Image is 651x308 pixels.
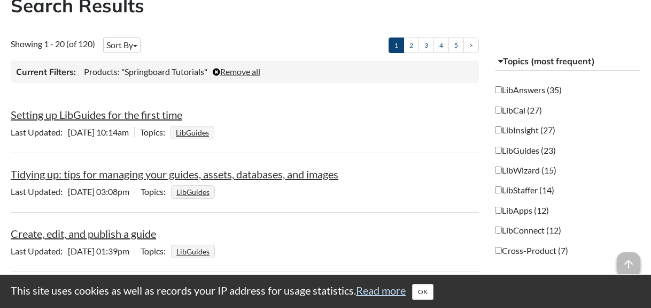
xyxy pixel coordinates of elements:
[495,207,502,214] input: LibApps (12)
[11,127,134,137] span: [DATE] 10:14am
[140,127,170,137] span: Topics
[356,284,406,297] a: Read more
[495,147,502,154] input: LibGuides (23)
[11,168,338,181] a: Tidying up: tips for managing your guides, assets, databases, and images
[495,245,568,257] label: Cross-Product (7)
[389,37,479,53] ul: Pagination of search results
[495,52,640,71] button: Topics (most frequent)
[121,66,207,77] span: "Springboard Tutorials"
[495,145,556,156] label: LibGuides (23)
[175,244,211,259] a: LibGuides
[171,186,218,197] ul: Topics
[495,107,502,114] input: LibCal (27)
[141,246,171,256] span: Topics
[11,246,68,256] span: Last Updated
[495,186,502,193] input: LibStaffer (14)
[495,247,502,254] input: Cross-Product (7)
[495,86,502,93] input: LibAnswers (35)
[11,127,68,137] span: Last Updated
[495,126,502,133] input: LibInsight (27)
[11,39,95,49] span: Showing 1 - 20 (of 120)
[389,37,404,53] a: 1
[11,186,135,197] span: [DATE] 03:08pm
[84,66,120,77] span: Products:
[495,167,502,174] input: LibWizard (15)
[463,37,479,53] a: >
[495,104,542,116] label: LibCal (27)
[175,184,211,200] a: LibGuides
[16,66,76,78] h3: Current Filters
[495,224,561,236] label: LibConnect (12)
[433,37,449,53] a: 4
[495,205,549,216] label: LibApps (12)
[174,125,211,140] a: LibGuides
[412,284,433,300] button: Close
[418,37,434,53] a: 3
[448,37,464,53] a: 5
[495,227,502,234] input: LibConnect (12)
[213,66,260,77] a: Remove all
[495,124,555,136] label: LibInsight (27)
[170,127,217,137] ul: Topics
[617,253,640,266] a: arrow_upward
[495,84,562,96] label: LibAnswers (35)
[141,186,171,197] span: Topics
[11,108,182,121] a: Setting up LibGuides for the first time
[103,37,141,52] button: Sort By
[404,37,419,53] a: 2
[617,252,640,276] span: arrow_upward
[11,186,68,197] span: Last Updated
[171,246,218,256] ul: Topics
[11,246,135,256] span: [DATE] 01:39pm
[11,227,156,240] a: Create, edit, and publish a guide
[495,184,554,196] label: LibStaffer (14)
[495,164,556,176] label: LibWizard (15)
